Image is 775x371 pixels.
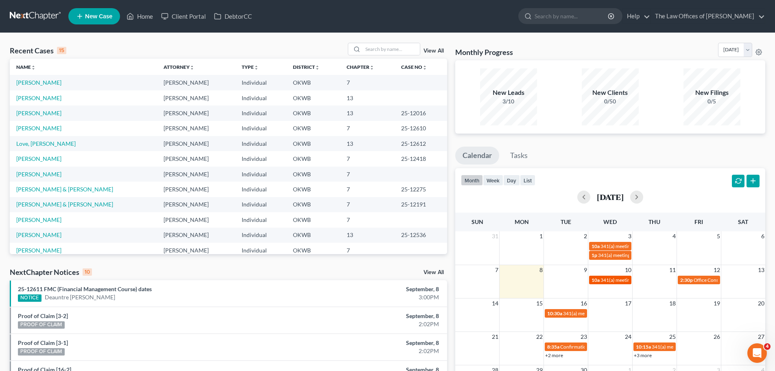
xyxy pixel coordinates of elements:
[547,310,562,316] span: 10:30a
[627,231,632,241] span: 3
[235,167,286,182] td: Individual
[286,228,340,243] td: OKWB
[340,212,395,227] td: 7
[580,332,588,342] span: 23
[395,105,447,121] td: 25-12016
[340,197,395,212] td: 7
[340,136,395,151] td: 13
[600,277,722,283] span: 341(a) meeting for [PERSON_NAME] & [PERSON_NAME]
[472,218,483,225] span: Sun
[157,197,235,212] td: [PERSON_NAME]
[713,265,721,275] span: 12
[560,344,653,350] span: Confirmation hearing for [PERSON_NAME]
[122,9,157,24] a: Home
[603,218,617,225] span: Wed
[16,231,61,238] a: [PERSON_NAME]
[286,90,340,105] td: OKWB
[668,299,677,308] span: 18
[461,175,483,186] button: month
[286,197,340,212] td: OKWB
[694,218,703,225] span: Fri
[235,90,286,105] td: Individual
[340,243,395,258] td: 7
[503,147,535,165] a: Tasks
[31,65,36,70] i: unfold_more
[592,243,600,249] span: 10a
[157,75,235,90] td: [PERSON_NAME]
[286,121,340,136] td: OKWB
[713,299,721,308] span: 19
[235,75,286,90] td: Individual
[286,182,340,197] td: OKWB
[16,110,61,116] a: [PERSON_NAME]
[16,125,61,132] a: [PERSON_NAME]
[539,231,544,241] span: 1
[668,265,677,275] span: 11
[648,218,660,225] span: Thu
[422,65,427,70] i: unfold_more
[592,252,597,258] span: 1p
[16,64,36,70] a: Nameunfold_more
[347,64,374,70] a: Chapterunfold_more
[760,231,765,241] span: 6
[634,352,652,358] a: +3 more
[83,268,92,276] div: 10
[16,186,113,193] a: [PERSON_NAME] & [PERSON_NAME]
[286,167,340,182] td: OKWB
[254,65,259,70] i: unfold_more
[672,231,677,241] span: 4
[340,121,395,136] td: 7
[598,252,677,258] span: 341(a) meeting for [PERSON_NAME]
[10,46,66,55] div: Recent Cases
[286,212,340,227] td: OKWB
[16,216,61,223] a: [PERSON_NAME]
[480,88,537,97] div: New Leads
[18,294,41,302] div: NOTICE
[683,88,740,97] div: New Filings
[539,265,544,275] span: 8
[395,197,447,212] td: 25-12191
[157,167,235,182] td: [PERSON_NAME]
[57,47,66,54] div: 15
[157,151,235,166] td: [PERSON_NAME]
[235,136,286,151] td: Individual
[494,265,499,275] span: 7
[535,9,609,24] input: Search by name...
[304,285,439,293] div: September, 8
[315,65,320,70] i: unfold_more
[652,344,730,350] span: 341(a) meeting for [PERSON_NAME]
[757,332,765,342] span: 27
[624,299,632,308] span: 17
[190,65,194,70] i: unfold_more
[18,339,68,346] a: Proof of Claim [3-1]
[716,231,721,241] span: 5
[582,88,639,97] div: New Clients
[16,201,113,208] a: [PERSON_NAME] & [PERSON_NAME]
[157,212,235,227] td: [PERSON_NAME]
[286,151,340,166] td: OKWB
[45,293,115,301] a: Deauntre [PERSON_NAME]
[580,299,588,308] span: 16
[340,182,395,197] td: 7
[491,299,499,308] span: 14
[561,218,571,225] span: Tue
[668,332,677,342] span: 25
[16,79,61,86] a: [PERSON_NAME]
[747,343,767,363] iframe: Intercom live chat
[395,228,447,243] td: 25-12536
[583,265,588,275] span: 9
[164,64,194,70] a: Attorneyunfold_more
[424,270,444,275] a: View All
[764,343,771,350] span: 4
[235,182,286,197] td: Individual
[235,121,286,136] td: Individual
[683,97,740,105] div: 0/5
[304,293,439,301] div: 3:00PM
[157,9,210,24] a: Client Portal
[624,332,632,342] span: 24
[363,43,420,55] input: Search by name...
[597,193,624,201] h2: [DATE]
[304,347,439,355] div: 2:02PM
[157,121,235,136] td: [PERSON_NAME]
[85,13,112,20] span: New Case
